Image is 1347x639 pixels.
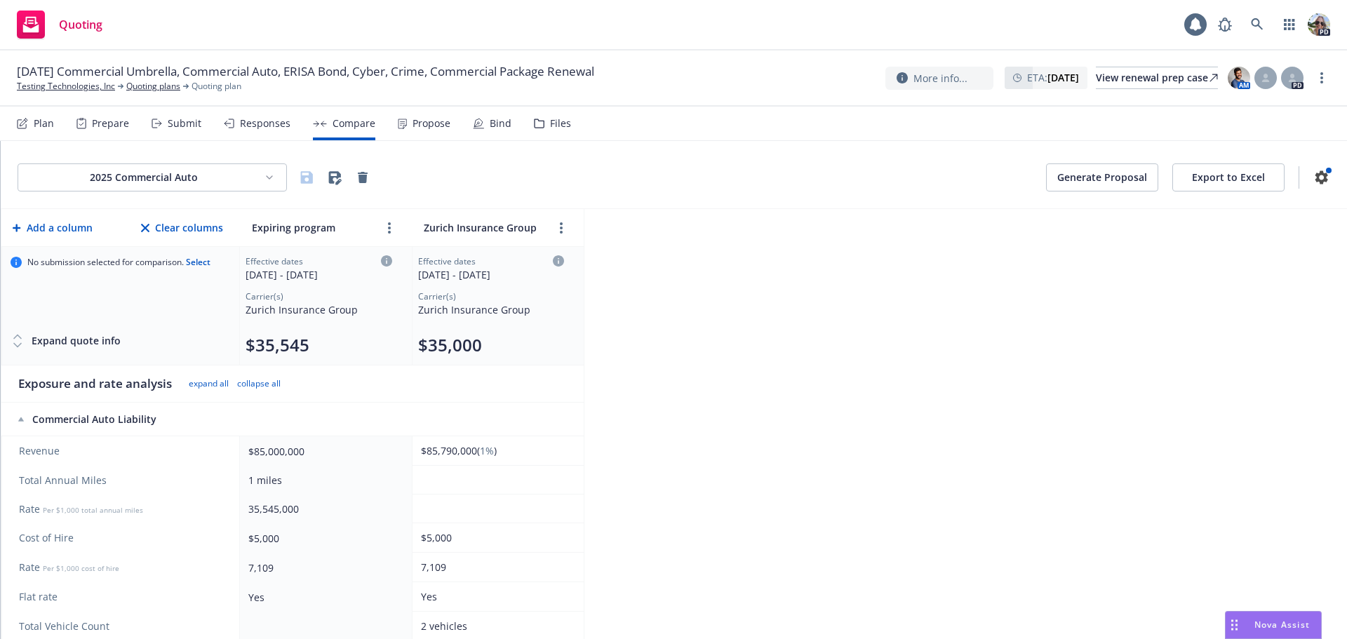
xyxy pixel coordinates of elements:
[885,67,993,90] button: More info...
[246,334,392,356] div: Total premium (click to edit billing info)
[18,375,172,392] div: Exposure and rate analysis
[913,71,967,86] span: More info...
[248,531,398,546] div: $5,000
[421,530,570,545] div: $5,000
[421,619,570,633] div: 2 vehicles
[246,267,392,282] div: [DATE] - [DATE]
[333,118,375,129] div: Compare
[19,560,225,574] span: Rate
[126,80,180,93] a: Quoting plans
[11,5,108,44] a: Quoting
[237,378,281,389] button: collapse all
[189,378,229,389] button: expand all
[248,502,398,516] div: 35,545,000
[421,444,497,457] span: $85,790,000 ( )
[17,63,594,80] span: [DATE] Commercial Umbrella, Commercial Auto, ERISA Bond, Cyber, Crime, Commercial Package Renewal
[1096,67,1218,89] a: View renewal prep case
[418,255,564,267] div: Effective dates
[1027,70,1079,85] span: ETA :
[1243,11,1271,39] a: Search
[10,214,95,242] button: Add a column
[19,473,225,487] span: Total Annual Miles
[246,334,309,356] button: $35,545
[246,255,392,267] div: Effective dates
[168,118,201,129] div: Submit
[553,220,570,236] a: more
[248,560,398,575] div: 7,109
[34,118,54,129] div: Plan
[421,589,570,604] div: Yes
[246,290,392,302] div: Carrier(s)
[27,257,210,268] span: No submission selected for comparison.
[1211,11,1239,39] a: Report a Bug
[59,19,102,30] span: Quoting
[1172,163,1285,191] button: Export to Excel
[43,505,143,515] span: Per $1,000 total annual miles
[43,563,119,573] span: Per $1,000 cost of hire
[418,334,564,356] div: Total premium (click to edit billing info)
[418,302,564,317] div: Zurich Insurance Group
[1225,611,1322,639] button: Nova Assist
[240,118,290,129] div: Responses
[19,619,225,633] span: Total Vehicle Count
[11,327,121,355] button: Expand quote info
[1228,67,1250,89] img: photo
[18,163,287,191] button: 2025 Commercial Auto
[92,118,129,129] div: Prepare
[480,444,494,457] span: 1%
[248,473,398,487] div: 1 miles
[1275,11,1304,39] a: Switch app
[490,118,511,129] div: Bind
[418,255,564,282] div: Click to edit column carrier quote details
[550,118,571,129] div: Files
[248,444,398,459] div: $85,000,000
[1226,612,1243,638] div: Drag to move
[19,502,225,516] span: Rate
[1047,71,1079,84] strong: [DATE]
[29,170,258,184] div: 2025 Commercial Auto
[418,334,482,356] button: $35,000
[1096,67,1218,88] div: View renewal prep case
[246,302,392,317] div: Zurich Insurance Group
[418,290,564,302] div: Carrier(s)
[421,560,570,574] div: 7,109
[17,80,115,93] a: Testing Technologies, Inc
[1308,13,1330,36] img: photo
[420,217,547,238] input: Zurich Insurance Group
[192,80,241,93] span: Quoting plan
[19,531,225,545] span: Cost of Hire
[248,590,398,605] div: Yes
[1046,163,1158,191] button: Generate Proposal
[138,214,226,242] button: Clear columns
[381,220,398,236] a: more
[19,590,225,604] span: Flat rate
[413,118,450,129] div: Propose
[18,412,226,426] div: Commercial Auto Liability
[19,444,225,458] span: Revenue
[248,217,375,238] input: Expiring program
[1254,619,1310,631] span: Nova Assist
[1313,69,1330,86] a: more
[418,267,564,282] div: [DATE] - [DATE]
